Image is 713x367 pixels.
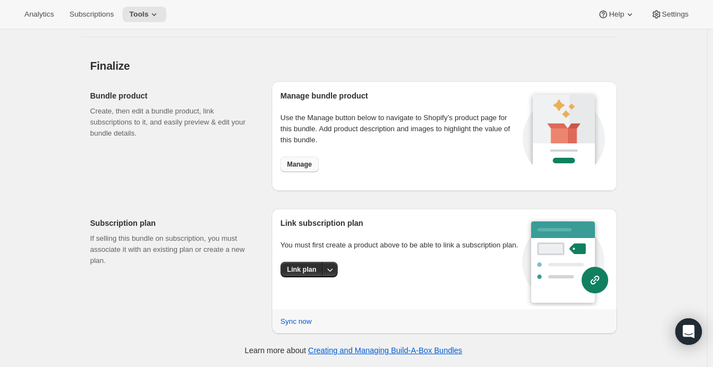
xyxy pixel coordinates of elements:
[90,59,617,73] h2: Finalize
[63,7,120,22] button: Subscriptions
[287,265,317,274] span: Link plan
[274,313,318,330] button: Sync now
[281,218,522,229] h2: Link subscription plan
[281,90,520,101] h2: Manage bundle product
[90,90,254,101] h2: Bundle product
[281,112,520,146] p: Use the Manage button below to navigate to Shopify’s product page for this bundle. Add product de...
[322,262,338,277] button: More actions
[281,240,522,251] p: You must first create a product above to be able to link a subscription plan.
[281,262,323,277] button: Link plan
[90,233,254,266] p: If selling this bundle on subscription, you must associate it with an existing plan or create a n...
[129,10,149,19] span: Tools
[281,316,312,327] span: Sync now
[609,10,624,19] span: Help
[281,157,319,172] button: Manage
[69,10,114,19] span: Subscriptions
[90,106,254,139] p: Create, then edit a bundle product, link subscriptions to it, and easily preview & edit your bund...
[287,160,312,169] span: Manage
[662,10,689,19] span: Settings
[675,318,702,345] div: Open Intercom Messenger
[644,7,695,22] button: Settings
[18,7,60,22] button: Analytics
[245,345,462,356] p: Learn more about
[308,346,462,355] a: Creating and Managing Build-A-Box Bundles
[123,7,166,22] button: Tools
[591,7,641,22] button: Help
[24,10,54,19] span: Analytics
[90,218,254,229] h2: Subscription plan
